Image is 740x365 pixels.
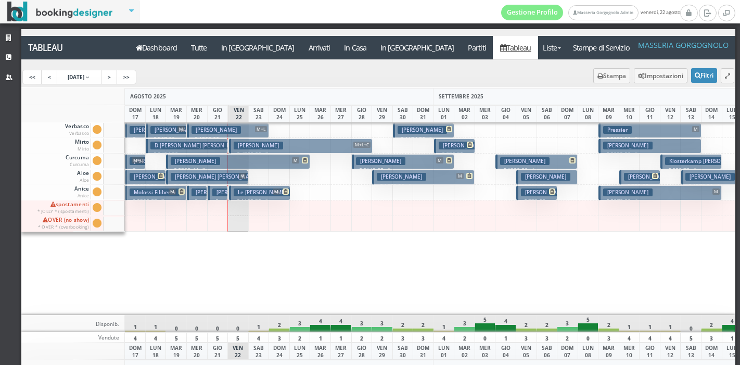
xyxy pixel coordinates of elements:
[130,188,180,196] h3: Molossi Filiberto
[146,123,187,138] button: [PERSON_NAME] | [PERSON_NAME] M € 567.00 2 notti
[413,105,434,122] div: DOM 31
[404,183,422,190] small: 5 notti
[219,136,237,143] small: 4 notti
[125,185,186,200] button: Molossi Filiberto M € 2390.85 7 notti
[130,126,269,134] h3: [PERSON_NAME] [PERSON_NAME] | [PERSON_NAME]
[198,183,216,190] small: 4 notti
[150,150,225,159] p: € 2404.80
[660,315,681,332] div: 1
[337,36,374,59] a: In Casa
[273,188,280,195] span: M
[124,315,146,332] div: 1
[454,105,475,122] div: MAR 02
[70,161,89,167] small: Curcuma
[690,167,707,174] small: 3 notti
[377,182,471,190] p: € 1875.20
[178,152,196,158] small: 4 notti
[557,315,578,332] div: 3
[186,315,208,332] div: 0
[398,135,451,143] p: € 1174.50
[454,332,475,343] div: 2
[212,197,225,230] p: € 200.00
[292,157,299,163] span: M
[7,2,113,22] img: BookingDesigner.com
[356,157,405,165] h3: [PERSON_NAME]
[171,182,245,190] p: € 1320.00
[129,36,184,59] a: Dashboard
[207,315,228,332] div: 0
[660,105,681,122] div: VEN 12
[538,36,566,59] a: Liste
[101,70,118,84] a: >
[433,332,455,343] div: 4
[356,166,451,174] p: € 2149.02
[434,139,475,154] button: [PERSON_NAME] € 830.32 2 notti
[413,332,434,343] div: 3
[691,68,717,83] button: Filtri
[598,123,701,138] button: Pressier M € 2092.50 5 notti
[537,105,558,122] div: SAB 06
[681,332,702,343] div: 5
[63,123,91,137] span: Verbasco
[310,332,331,343] div: 1
[624,182,657,198] p: € 723.60
[261,198,279,205] small: 3 notti
[398,126,447,134] h3: [PERSON_NAME]
[330,315,352,332] div: 4
[624,173,721,181] h3: [PERSON_NAME] | [PERSON_NAME]
[372,315,393,332] div: 3
[619,105,640,122] div: MER 10
[598,139,701,154] button: [PERSON_NAME] € 2092.50 5 notti
[310,343,331,360] div: MAR 26
[516,332,537,343] div: 3
[37,208,90,214] small: * JOLLY * (spostamenti)
[439,150,472,167] p: € 830.32
[192,135,266,143] p: € 1500.00
[289,343,311,360] div: LUN 25
[145,315,167,332] div: 1
[681,315,702,332] div: 0
[214,36,301,59] a: In [GEOGRAPHIC_DATA]
[495,154,578,169] button: [PERSON_NAME] € 1320.00 4 notti
[36,201,91,215] span: spostamenti
[145,343,167,360] div: LUN 18
[631,136,648,143] small: 5 notti
[639,343,660,360] div: GIO 11
[165,105,187,122] div: MAR 19
[516,170,578,185] button: [PERSON_NAME] € 783.00 3 notti
[166,154,310,169] button: [PERSON_NAME] M € 2365.44 7 notti
[64,154,91,168] span: Curcuma
[500,157,550,165] h3: [PERSON_NAME]
[493,36,538,59] a: Tableau
[289,332,311,343] div: 2
[392,315,414,332] div: 2
[598,105,619,122] div: MAR 09
[186,343,208,360] div: MER 20
[227,332,249,343] div: 5
[372,332,393,343] div: 2
[261,152,279,158] small: 7 notti
[701,315,722,332] div: 2
[603,150,698,159] p: € 2092.50
[248,315,270,332] div: 1
[660,154,722,169] button: Klosterkamp [PERSON_NAME] € 920.70 3 notti
[578,105,599,122] div: LUN 08
[150,126,247,134] h3: [PERSON_NAME] | [PERSON_NAME]
[330,105,352,122] div: MER 27
[692,126,699,132] span: M
[598,343,619,360] div: MAR 09
[78,146,90,152] small: Mirto
[248,343,270,360] div: SAB 23
[124,332,146,343] div: 4
[454,315,475,332] div: 3
[269,332,290,343] div: 3
[73,139,91,153] span: Mirto
[125,154,145,169] button: [PERSON_NAME] [PERSON_NAME] | [PERSON_NAME] M+L € 0.00
[377,173,426,181] h3: [PERSON_NAME]
[603,188,653,196] h3: [PERSON_NAME]
[73,185,91,199] span: Anice
[229,105,249,122] div: VEN 22
[521,197,554,213] p: € 770.00
[660,332,681,343] div: 4
[461,36,493,59] a: Partiti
